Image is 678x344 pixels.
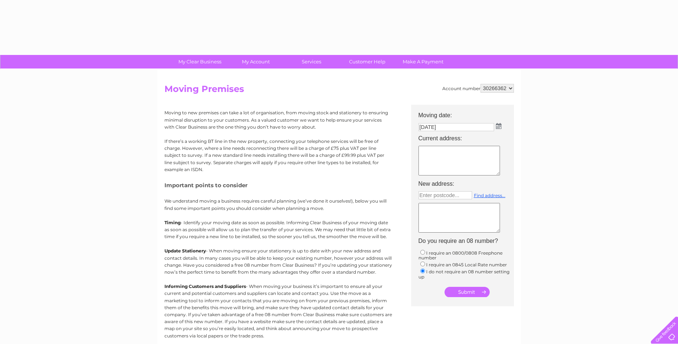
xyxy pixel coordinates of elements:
[415,105,518,121] th: Moving date:
[164,138,392,173] p: If there’s a working BT line in the new property, connecting your telephone services will be free...
[164,284,246,289] b: Informing Customers and Suppliers
[415,178,518,189] th: New address:
[164,109,392,130] p: Moving to new premises can take a lot of organisation, from moving stock and stationery to ensuri...
[164,197,392,211] p: We understand moving a business requires careful planning (we’ve done it ourselves!), below you w...
[281,55,342,69] a: Services
[164,182,392,188] h5: Important points to consider
[415,133,518,144] th: Current address:
[415,247,518,281] td: I require an 0800/0808 Freephone number I require an 0845 Local Rate number I do not require an 0...
[442,84,514,93] div: Account number
[164,84,514,98] h2: Moving Premises
[225,55,286,69] a: My Account
[496,123,501,129] img: ...
[164,220,181,225] b: Timing
[164,248,206,254] b: Update Stationery
[170,55,230,69] a: My Clear Business
[164,219,392,240] p: - Identify your moving date as soon as possible. Informing Clear Business of your moving date as ...
[445,287,490,297] input: Submit
[337,55,398,69] a: Customer Help
[164,283,392,339] p: - When moving your business it’s important to ensure all your current and potential customers and...
[474,193,505,198] a: Find address...
[164,247,392,275] p: - When moving ensure your stationery is up to date with your new address and contact details. In ...
[415,236,518,247] th: Do you require an 08 number?
[393,55,453,69] a: Make A Payment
